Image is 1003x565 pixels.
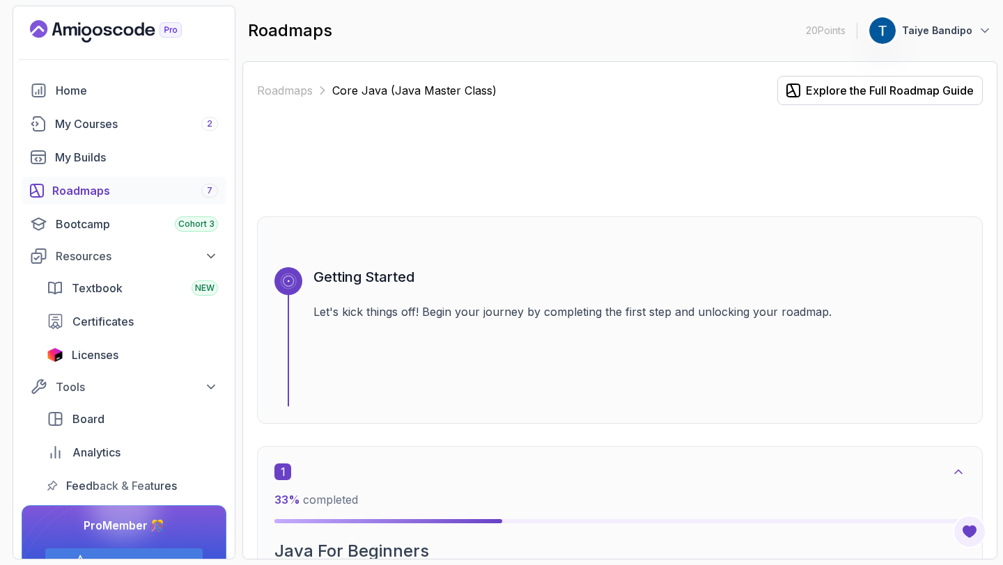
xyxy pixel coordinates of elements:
p: Taiye Bandipo [902,24,972,38]
span: completed [274,493,358,507]
button: Open Feedback Button [953,515,986,548]
span: Licenses [72,347,118,363]
h3: Getting Started [313,267,965,287]
h2: roadmaps [248,19,332,42]
button: Resources [22,244,226,269]
a: roadmaps [22,177,226,205]
span: Feedback & Features [66,477,177,494]
a: certificates [38,308,226,335]
a: textbook [38,274,226,302]
img: jetbrains icon [47,348,63,362]
span: Board [72,411,104,427]
a: feedback [38,472,226,500]
a: Landing page [30,20,214,42]
span: Analytics [72,444,120,461]
a: board [38,405,226,433]
img: user profile image [869,17,896,44]
a: courses [22,110,226,138]
div: Tools [56,379,218,395]
a: licenses [38,341,226,369]
span: 1 [274,463,291,480]
p: Let's kick things off! Begin your journey by completing the first step and unlocking your roadmap. [313,303,965,320]
span: Textbook [72,280,123,296]
div: My Builds [55,149,218,166]
p: 20 Points [806,24,846,38]
button: user profile imageTaiye Bandipo [869,17,992,45]
span: 33 % [274,493,300,507]
div: Home [56,82,218,99]
div: My Courses [55,116,218,132]
p: Core Java (Java Master Class) [332,82,497,99]
a: analytics [38,438,226,466]
h2: Java For Beginners [274,540,965,562]
a: bootcamp [22,210,226,238]
a: home [22,77,226,104]
a: Roadmaps [257,82,313,99]
button: Tools [22,374,226,399]
span: Cohort 3 [178,218,215,230]
div: Roadmaps [52,182,218,199]
span: NEW [195,282,215,294]
button: Explore the Full Roadmap Guide [777,76,983,105]
div: Bootcamp [56,216,218,232]
span: 2 [207,118,212,129]
div: Resources [56,248,218,264]
div: Explore the Full Roadmap Guide [806,82,974,99]
span: 7 [207,185,212,196]
a: builds [22,143,226,171]
span: Certificates [72,313,134,330]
